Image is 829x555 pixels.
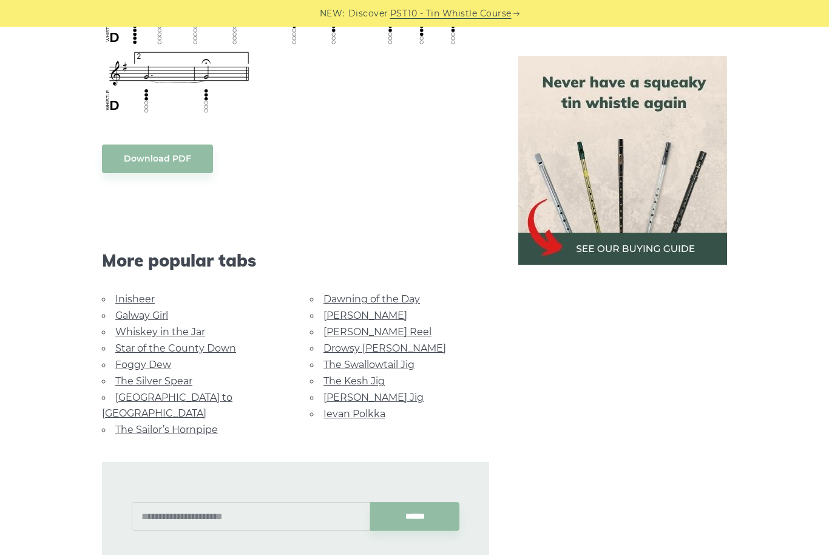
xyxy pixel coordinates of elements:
[102,392,232,419] a: [GEOGRAPHIC_DATA] to [GEOGRAPHIC_DATA]
[115,310,168,321] a: Galway Girl
[390,7,512,21] a: PST10 - Tin Whistle Course
[323,375,385,387] a: The Kesh Jig
[102,145,213,173] a: Download PDF
[323,342,446,354] a: Drowsy [PERSON_NAME]
[115,293,155,305] a: Inisheer
[115,375,192,387] a: The Silver Spear
[102,250,489,271] span: More popular tabs
[320,7,345,21] span: NEW:
[323,326,431,338] a: [PERSON_NAME] Reel
[518,56,727,265] img: tin whistle buying guide
[348,7,388,21] span: Discover
[115,359,171,370] a: Foggy Dew
[323,310,407,321] a: [PERSON_NAME]
[323,359,414,370] a: The Swallowtail Jig
[115,326,205,338] a: Whiskey in the Jar
[115,342,236,354] a: Star of the County Down
[115,424,218,435] a: The Sailor’s Hornpipe
[323,408,385,420] a: Ievan Polkka
[323,293,420,305] a: Dawning of the Day
[323,392,424,403] a: [PERSON_NAME] Jig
